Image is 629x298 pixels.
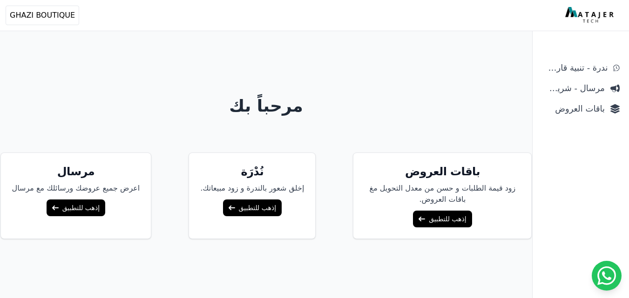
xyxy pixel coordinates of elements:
button: GHAZI BOUTIQUE [6,6,79,25]
a: إذهب للتطبيق [413,211,472,227]
span: مرسال - شريط دعاية [542,82,605,95]
p: زود قيمة الطلبات و حسن من معدل التحويل مغ باقات العروض. [365,183,520,205]
h5: مرسال [12,164,140,179]
img: MatajerTech Logo [565,7,616,24]
h5: نُدْرَة [200,164,304,179]
span: ندرة - تنبية قارب علي النفاذ [542,61,608,74]
span: GHAZI BOUTIQUE [10,10,75,21]
span: باقات العروض [542,102,605,115]
p: إخلق شعور بالندرة و زود مبيعاتك. [200,183,304,194]
a: إذهب للتطبيق [223,199,282,216]
h5: باقات العروض [365,164,520,179]
p: اعرض جميع عروضك ورسائلك مع مرسال [12,183,140,194]
a: إذهب للتطبيق [47,199,105,216]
